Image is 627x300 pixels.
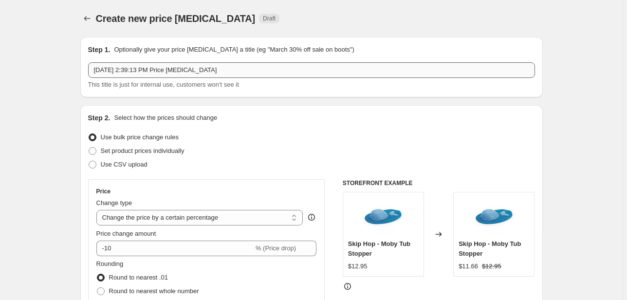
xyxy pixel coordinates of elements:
[114,45,354,55] p: Optionally give your price [MEDICAL_DATA] a title (eg "March 30% off sale on boots")
[96,187,111,195] h3: Price
[348,240,410,257] span: Skip Hop - Moby Tub Stopper
[96,260,124,267] span: Rounding
[256,244,296,252] span: % (Price drop)
[364,197,403,236] img: skip-hop-moby-tub-stopper-31223397259_80x.jpg
[96,199,132,206] span: Change type
[88,113,111,123] h2: Step 2.
[88,81,239,88] span: This title is just for internal use, customers won't see it
[263,15,276,22] span: Draft
[96,13,256,24] span: Create new price [MEDICAL_DATA]
[459,240,521,257] span: Skip Hop - Moby Tub Stopper
[114,113,217,123] p: Select how the prices should change
[96,230,156,237] span: Price change amount
[482,262,501,271] strike: $12.95
[101,161,148,168] span: Use CSV upload
[80,12,94,25] button: Price change jobs
[88,62,535,78] input: 30% off holiday sale
[109,274,168,281] span: Round to nearest .01
[88,45,111,55] h2: Step 1.
[307,212,316,222] div: help
[343,179,535,187] h6: STOREFRONT EXAMPLE
[459,262,478,271] div: $11.66
[101,147,184,154] span: Set product prices individually
[96,241,254,256] input: -15
[109,287,199,295] span: Round to nearest whole number
[475,197,514,236] img: skip-hop-moby-tub-stopper-31223397259_80x.jpg
[348,262,368,271] div: $12.95
[101,133,179,141] span: Use bulk price change rules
